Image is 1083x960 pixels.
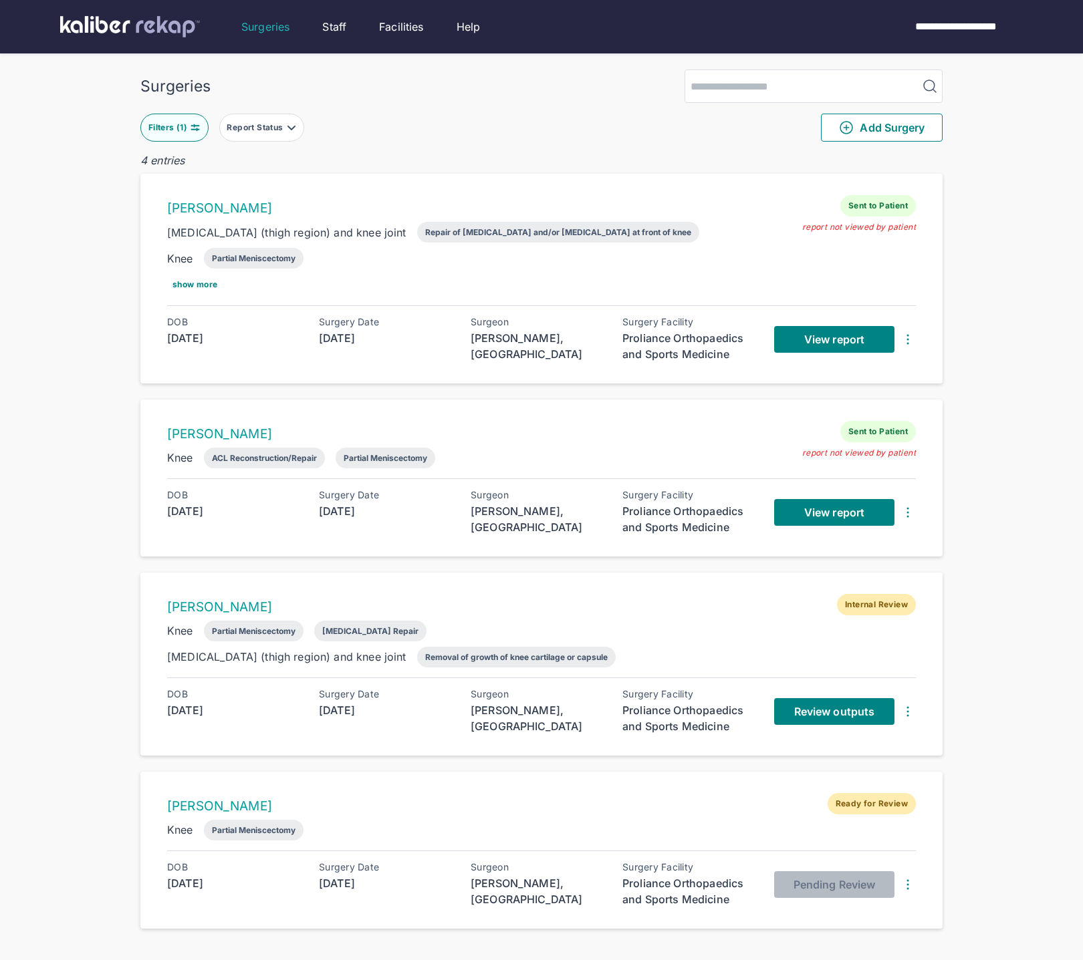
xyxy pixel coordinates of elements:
div: Knee [167,251,193,267]
div: Repair of [MEDICAL_DATA] and/or [MEDICAL_DATA] at front of knee [425,227,691,237]
div: [PERSON_NAME], [GEOGRAPHIC_DATA] [471,330,604,362]
div: Surgery Date [319,317,453,327]
div: Proliance Orthopaedics and Sports Medicine [622,702,756,734]
img: DotsThreeVertical.31cb0eda.svg [900,504,916,520]
img: PlusCircleGreen.5fd88d77.svg [838,120,854,136]
div: Partial Meniscectomy [212,825,295,835]
a: View report [774,499,894,526]
img: DotsThreeVertical.31cb0eda.svg [900,876,916,893]
div: Surgery Facility [622,317,756,327]
button: show more [167,274,223,295]
button: Filters (1) [140,114,209,142]
div: [DATE] [319,875,453,891]
div: Surgeries [140,77,211,96]
img: MagnifyingGlass.1dc66aab.svg [922,78,938,94]
img: DotsThreeVertical.31cb0eda.svg [900,703,916,719]
div: [PERSON_NAME], [GEOGRAPHIC_DATA] [471,503,604,535]
div: report not viewed by patient [802,222,916,232]
span: Add Surgery [838,120,925,136]
button: Report Status [219,114,304,142]
div: [MEDICAL_DATA] (thigh region) and knee joint [167,649,406,665]
div: Proliance Orthopaedics and Sports Medicine [622,330,756,362]
div: 4 entries [140,152,943,168]
a: Staff [322,19,346,35]
div: Partial Meniscectomy [212,253,295,263]
div: [DATE] [319,330,453,346]
a: Facilities [379,19,424,35]
div: [DATE] [167,330,301,346]
img: kaliber labs logo [60,16,200,37]
span: View report [804,333,864,346]
div: Surgery Date [319,490,453,500]
a: Help [457,19,481,35]
div: Proliance Orthopaedics and Sports Medicine [622,503,756,535]
span: Internal Review [837,594,916,615]
span: Sent to Patient [840,421,916,442]
div: [DATE] [167,503,301,519]
div: [DATE] [167,702,301,718]
div: [MEDICAL_DATA] (thigh region) and knee joint [167,224,406,241]
div: Knee [167,623,193,639]
div: [MEDICAL_DATA] Repair [322,626,418,636]
div: Knee [167,822,193,838]
button: Pending Review [774,871,894,898]
button: Add Surgery [821,114,943,142]
div: Surgeon [471,689,604,699]
div: DOB [167,490,301,500]
img: DotsThreeVertical.31cb0eda.svg [900,331,916,347]
div: DOB [167,317,301,327]
div: Filters ( 1 ) [148,122,190,133]
div: Surgery Date [319,689,453,699]
div: ACL Reconstruction/Repair [212,453,317,463]
a: [PERSON_NAME] [167,200,272,216]
a: Review outputs [774,698,894,725]
span: Review outputs [794,705,874,718]
div: Surgery Facility [622,862,756,872]
a: [PERSON_NAME] [167,599,272,615]
span: Ready for Review [828,793,916,814]
span: Pending Review [794,878,875,891]
div: DOB [167,862,301,872]
div: report not viewed by patient [802,448,916,458]
div: Partial Meniscectomy [212,626,295,636]
div: Surgery Facility [622,689,756,699]
div: Report Status [227,122,285,133]
div: Partial Meniscectomy [344,453,427,463]
div: Removal of growth of knee cartilage or capsule [425,652,608,662]
a: [PERSON_NAME] [167,426,272,442]
div: Surgery Date [319,862,453,872]
span: Sent to Patient [840,195,916,216]
div: [DATE] [319,503,453,519]
div: [PERSON_NAME], [GEOGRAPHIC_DATA] [471,702,604,734]
div: Surgeon [471,862,604,872]
div: Proliance Orthopaedics and Sports Medicine [622,875,756,907]
a: View report [774,326,894,353]
img: filter-caret-down-grey.b3560631.svg [286,122,297,133]
div: Surgeon [471,490,604,500]
div: [PERSON_NAME], [GEOGRAPHIC_DATA] [471,875,604,907]
div: [DATE] [319,702,453,718]
div: DOB [167,689,301,699]
div: Surgeon [471,317,604,327]
img: faders-horizontal-teal.edb3eaa8.svg [190,122,201,133]
a: [PERSON_NAME] [167,798,272,814]
div: [DATE] [167,875,301,891]
span: show more [172,279,218,289]
div: Knee [167,450,193,466]
div: Surgery Facility [622,490,756,500]
span: View report [804,506,864,519]
a: Surgeries [241,19,289,35]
